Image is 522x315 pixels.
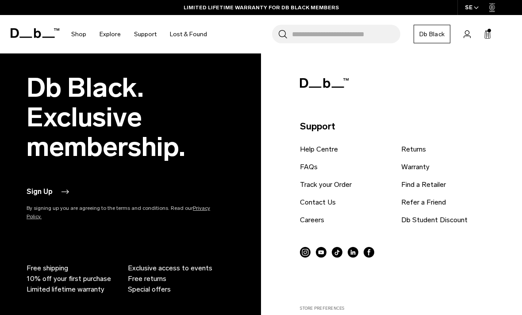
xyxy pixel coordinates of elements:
a: Warranty [401,162,430,172]
button: Sign Up [27,186,70,197]
a: Track your Order [300,179,352,190]
a: Contact Us [300,197,336,208]
a: Returns [401,144,426,155]
h2: Db Black. Exclusive membership. [27,73,222,162]
span: Exclusive access to events [128,263,212,273]
a: FAQs [300,162,318,172]
a: Shop [71,19,86,50]
a: Lost & Found [170,19,207,50]
a: Privacy Policy. [27,205,210,219]
a: Find a Retailer [401,179,446,190]
a: Explore [100,19,121,50]
a: Careers [300,215,324,225]
a: Help Centre [300,144,338,155]
a: Db Student Discount [401,215,468,225]
a: Db Black [414,25,450,43]
p: By signing up you are agreeing to the terms and conditions. Read our [27,204,222,220]
span: Free shipping [27,263,68,273]
a: Refer a Friend [401,197,446,208]
nav: Main Navigation [65,15,214,53]
a: LIMITED LIFETIME WARRANTY FOR DB BLACK MEMBERS [184,4,339,11]
span: Free returns [128,273,166,284]
span: 10% off your first purchase [27,273,111,284]
label: Store Preferences [300,305,495,311]
a: Support [134,19,157,50]
span: Special offers [128,284,171,295]
p: Support [300,119,495,133]
span: Limited lifetime warranty [27,284,104,295]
